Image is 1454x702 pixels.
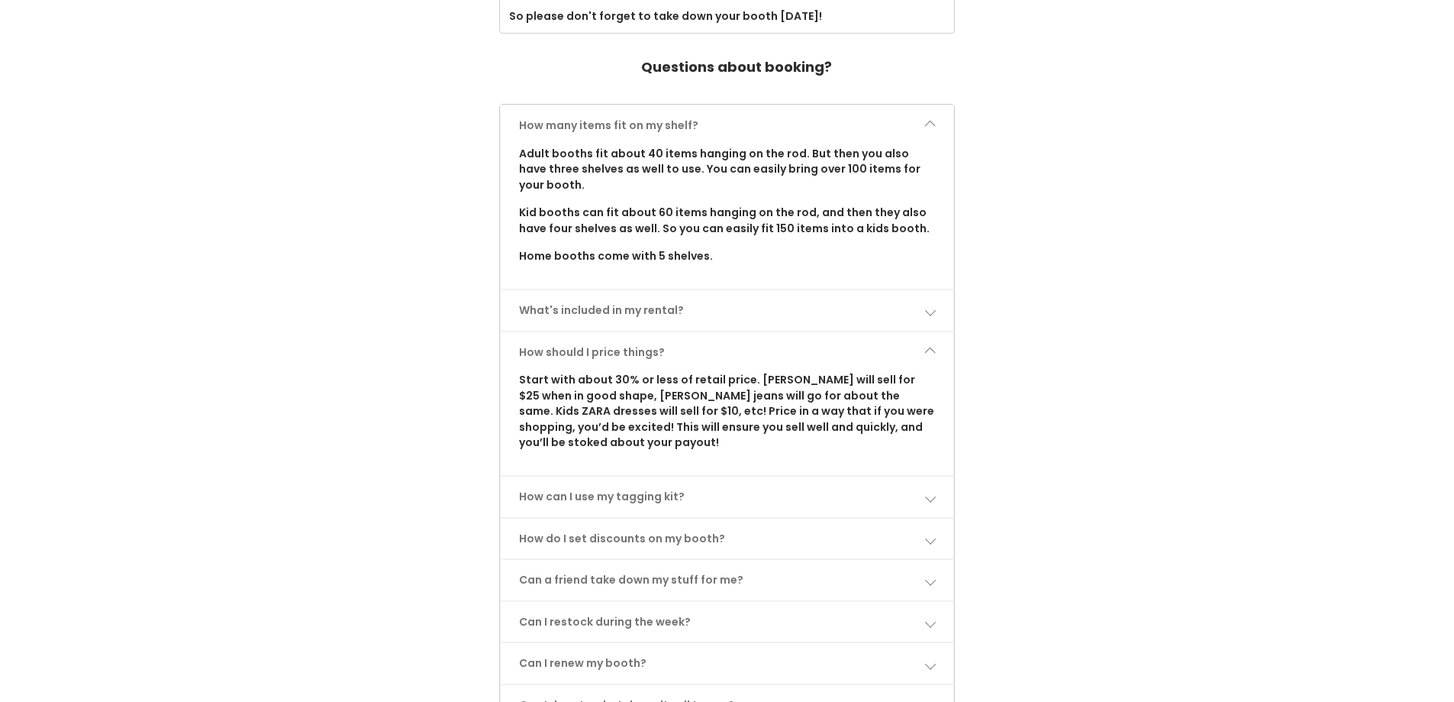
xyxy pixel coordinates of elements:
a: How many items fit on my shelf? [501,105,954,146]
p: Home booths come with 5 shelves. [519,248,936,264]
p: Start with about 30% or less of retail price. [PERSON_NAME] will sell for $25 when in good shape,... [519,372,936,451]
a: How should I price things? [501,332,954,373]
a: How do I set discounts on my booth? [501,519,954,559]
a: What's included in my rental? [501,290,954,331]
a: How can I use my tagging kit? [501,477,954,517]
p: Kid booths can fit about 60 items hanging on the rod, and then they also have four shelves as wel... [519,205,936,236]
a: Can I restock during the week? [501,602,954,642]
h4: Questions about booking? [641,52,832,82]
p: Adult booths fit about 40 items hanging on the rod. But then you also have three shelves as well ... [519,146,936,193]
a: Can a friend take down my stuff for me? [501,560,954,600]
a: Can I renew my booth? [501,643,954,684]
